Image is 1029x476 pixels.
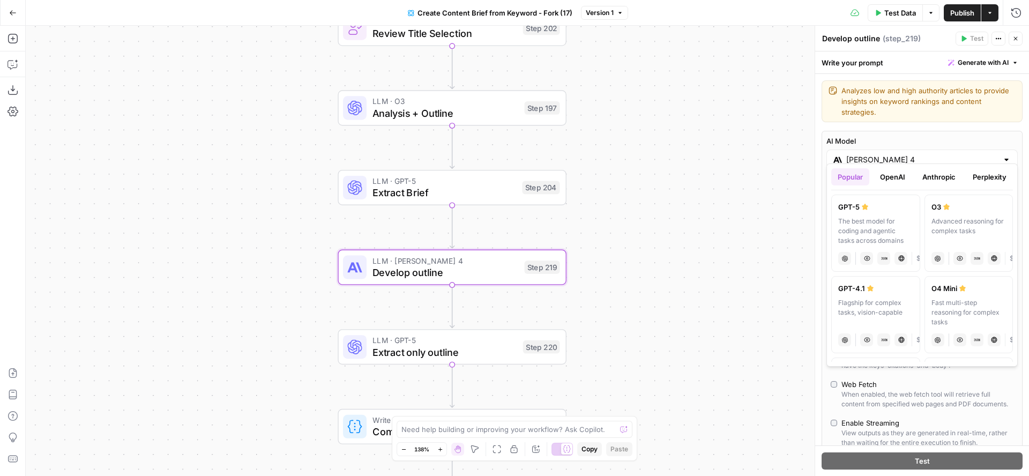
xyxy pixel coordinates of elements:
[841,390,1013,409] div: When enabled, the web fetch tool will retrieve full content from specified web pages and PDF docu...
[841,418,899,428] div: Enable Streaming
[931,298,1006,327] div: Fast multi-step reasoning for complex tasks
[1010,254,1018,263] span: Cost tier
[931,202,1006,212] div: O3
[372,414,517,426] span: Write Liquid Text
[966,168,1013,185] button: Perplexity
[944,4,981,21] button: Publish
[523,21,560,35] div: Step 202
[338,11,566,46] div: Human ReviewReview Title SelectionStep 202
[372,425,517,440] span: Combine Brief
[581,6,628,20] button: Version 1
[874,168,912,185] button: OpenAI
[372,175,516,187] span: LLM · GPT-5
[950,8,974,18] span: Publish
[841,428,1013,448] div: View outputs as they are generated in real-time, rather than waiting for the entire execution to ...
[944,56,1023,70] button: Generate with AI
[524,261,560,274] div: Step 219
[606,442,632,456] button: Paste
[450,46,454,89] g: Edge from step_202 to step_197
[831,381,837,388] input: Web FetchWhen enabled, the web fetch tool will retrieve full content from specified web pages and...
[338,90,566,125] div: LLM · O3Analysis + OutlineStep 197
[372,334,517,346] span: LLM · GPT-5
[916,335,925,345] span: Cost tier
[846,154,998,165] input: Select a model
[338,250,566,285] div: LLM · [PERSON_NAME] 4Develop outlineStep 219
[417,8,572,18] span: Create Content Brief from Keyword - Fork (17)
[931,283,1006,294] div: O4 Mini
[822,452,1023,470] button: Test
[450,365,454,407] g: Edge from step_220 to step_205
[831,168,869,185] button: Popular
[372,95,518,107] span: LLM · O3
[916,254,925,263] span: Cost tier
[338,409,566,444] div: Write Liquid TextCombine BriefStep 205
[838,217,913,246] div: The best model for coding and agentic tasks across domains
[577,442,602,456] button: Copy
[868,4,922,21] button: Test Data
[372,265,518,280] span: Develop outline
[586,8,614,18] span: Version 1
[523,340,560,354] div: Step 220
[841,379,877,390] div: Web Fetch
[450,285,454,328] g: Edge from step_219 to step_220
[841,85,1016,117] textarea: Analyzes low and high authority articles to provide insights on keyword rankings and content stra...
[372,26,517,41] span: Review Title Selection
[372,255,518,266] span: LLM · [PERSON_NAME] 4
[838,298,913,327] div: Flagship for complex tasks, vision-capable
[401,4,579,21] button: Create Content Brief from Keyword - Fork (17)
[958,58,1009,68] span: Generate with AI
[815,51,1029,73] div: Write your prompt
[450,125,454,168] g: Edge from step_197 to step_204
[915,456,930,466] span: Test
[610,444,628,454] span: Paste
[838,283,913,294] div: GPT-4.1
[581,444,598,454] span: Copy
[838,202,913,212] div: GPT-5
[524,101,560,115] div: Step 197
[931,217,1006,246] div: Advanced reasoning for complex tasks
[338,170,566,205] div: LLM · GPT-5Extract BriefStep 204
[372,185,516,200] span: Extract Brief
[831,420,837,426] input: Enable StreamingView outputs as they are generated in real-time, rather than waiting for the enti...
[956,32,988,46] button: Test
[884,8,916,18] span: Test Data
[916,168,962,185] button: Anthropic
[372,345,517,360] span: Extract only outline
[970,34,983,43] span: Test
[1010,335,1014,345] span: Cost tier
[338,329,566,365] div: LLM · GPT-5Extract only outlineStep 220
[822,33,880,44] textarea: Develop outline
[450,205,454,248] g: Edge from step_204 to step_219
[372,106,518,121] span: Analysis + Outline
[414,445,429,453] span: 138%
[883,33,921,44] span: ( step_219 )
[522,181,560,195] div: Step 204
[826,136,1018,146] label: AI Model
